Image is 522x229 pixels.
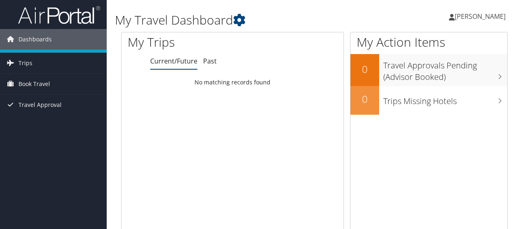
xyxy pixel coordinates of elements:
h3: Travel Approvals Pending (Advisor Booked) [383,56,507,83]
h1: My Travel Dashboard [115,11,381,29]
span: Dashboards [18,29,52,50]
a: [PERSON_NAME] [449,4,514,29]
a: 0Trips Missing Hotels [350,86,507,115]
h2: 0 [350,92,379,106]
h1: My Action Items [350,34,507,51]
span: Trips [18,53,32,73]
h3: Trips Missing Hotels [383,91,507,107]
h1: My Trips [128,34,245,51]
a: Current/Future [150,57,197,66]
a: 0Travel Approvals Pending (Advisor Booked) [350,54,507,86]
h2: 0 [350,62,379,76]
span: [PERSON_NAME] [455,12,506,21]
a: Past [203,57,217,66]
td: No matching records found [121,75,343,90]
img: airportal-logo.png [18,5,100,25]
span: Book Travel [18,74,50,94]
span: Travel Approval [18,95,62,115]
